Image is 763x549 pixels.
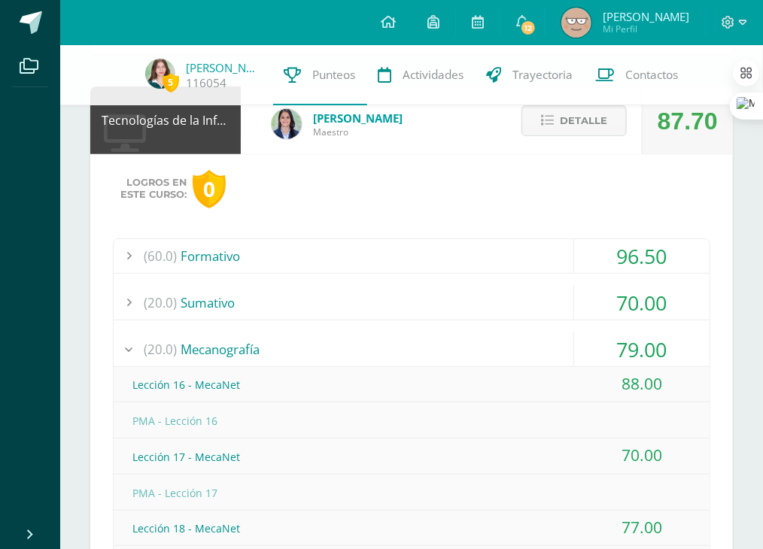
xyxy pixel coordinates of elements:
[521,105,627,136] button: Detalle
[114,404,710,438] div: PMA - Lección 16
[313,111,403,126] span: [PERSON_NAME]
[561,8,591,38] img: a2f95568c6cbeebfa5626709a5edd4e5.png
[273,45,367,105] a: Punteos
[114,368,710,402] div: Lección 16 - MecaNet
[187,75,227,91] a: 116054
[272,109,302,139] img: 7489ccb779e23ff9f2c3e89c21f82ed0.png
[367,45,476,105] a: Actividades
[476,45,585,105] a: Trayectoria
[574,286,710,320] div: 70.00
[520,20,537,36] span: 12
[114,332,710,366] div: Mecanografía
[313,126,403,138] span: Maestro
[144,286,177,320] span: (20.0)
[313,67,356,83] span: Punteos
[114,286,710,320] div: Sumativo
[574,367,710,401] div: 88.00
[144,239,177,273] span: (60.0)
[114,440,710,474] div: Lección 17 - MecaNet
[574,438,710,472] div: 70.00
[574,332,710,366] div: 79.00
[193,170,226,208] div: 0
[574,239,710,273] div: 96.50
[513,67,573,83] span: Trayectoria
[626,67,679,83] span: Contactos
[603,23,689,35] span: Mi Perfil
[90,86,241,154] div: Tecnologías de la Información y Comunicación: Computación
[585,45,690,105] a: Contactos
[560,107,607,135] span: Detalle
[163,73,179,92] span: 5
[114,239,710,273] div: Formativo
[187,60,262,75] a: [PERSON_NAME]
[603,9,689,24] span: [PERSON_NAME]
[145,59,175,89] img: 384b1cc24cb8b618a4ed834f4e5b33af.png
[144,332,177,366] span: (20.0)
[114,511,710,545] div: Lección 18 - MecaNet
[114,476,710,510] div: PMA - Lección 17
[120,177,187,201] span: Logros en este curso:
[658,87,718,155] div: 87.70
[574,511,710,544] div: 77.00
[403,67,464,83] span: Actividades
